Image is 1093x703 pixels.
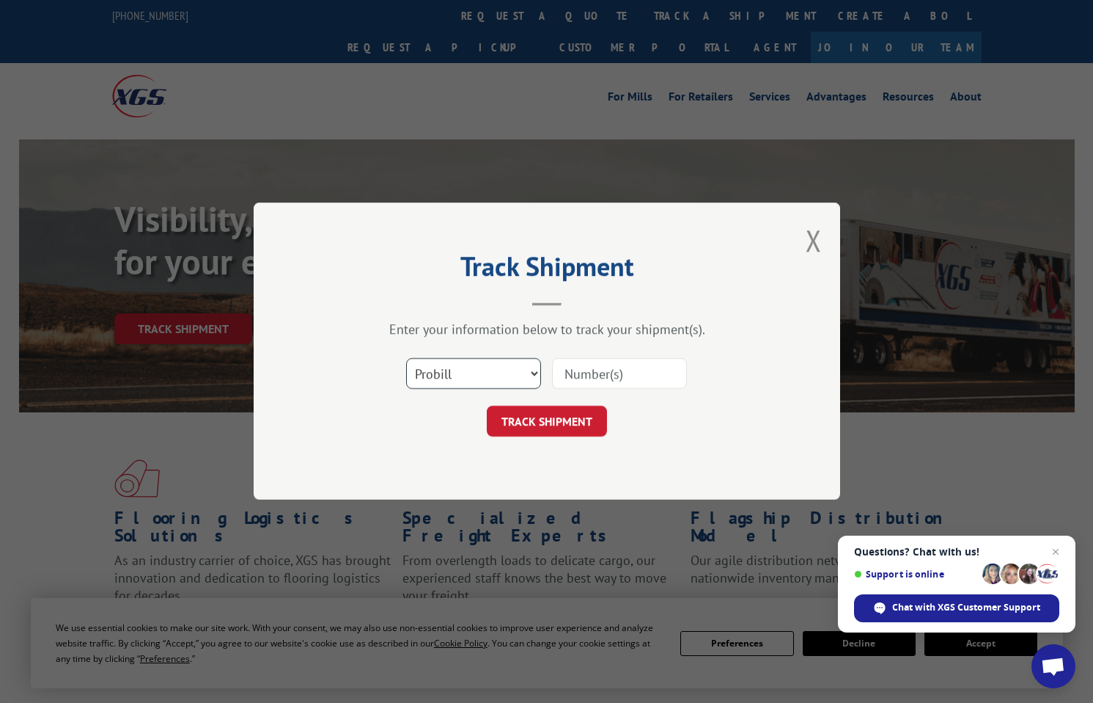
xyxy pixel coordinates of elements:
input: Number(s) [552,359,687,390]
span: Support is online [854,569,977,580]
div: Enter your information below to track your shipment(s). [327,321,767,338]
div: Chat with XGS Customer Support [854,594,1059,622]
button: Close modal [806,221,822,260]
span: Chat with XGS Customer Support [892,601,1040,614]
button: TRACK SHIPMENT [487,407,607,437]
span: Questions? Chat with us! [854,546,1059,558]
div: Open chat [1031,644,1075,688]
h2: Track Shipment [327,256,767,284]
span: Close chat [1047,543,1064,561]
